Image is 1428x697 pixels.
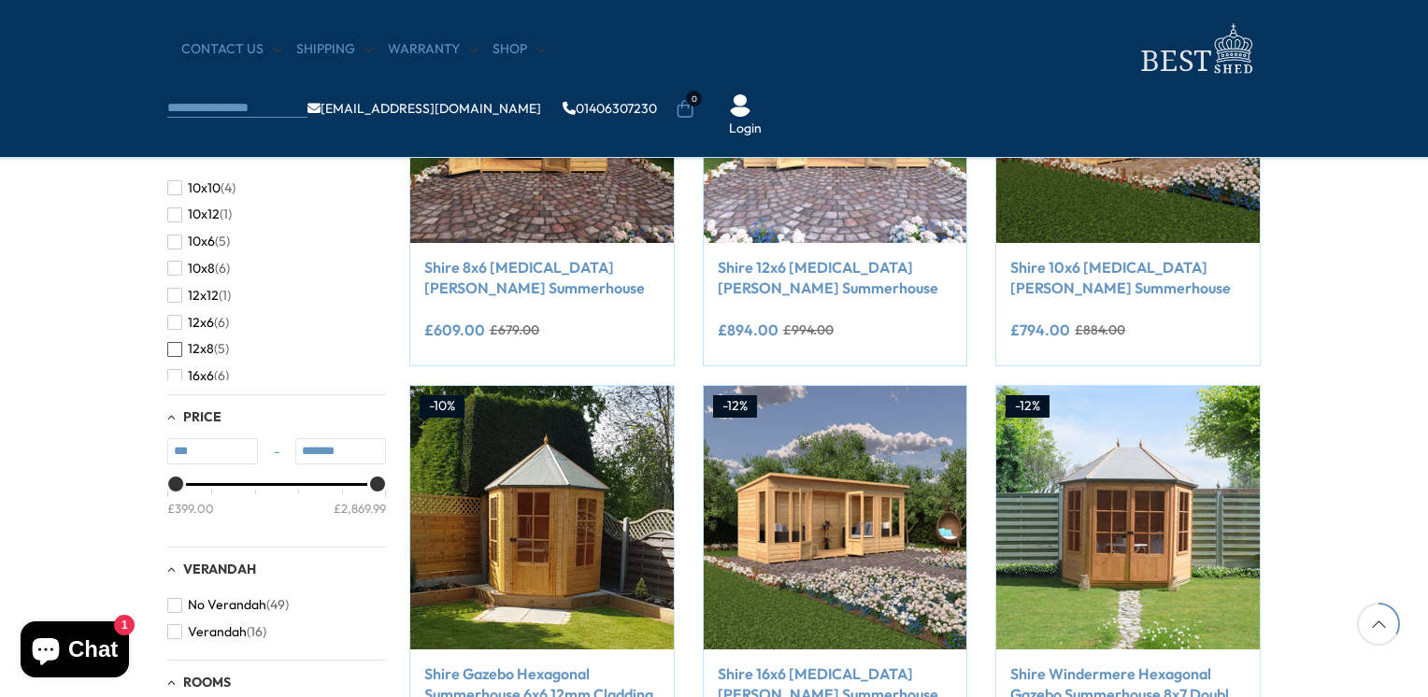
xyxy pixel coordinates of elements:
a: Warranty [388,40,478,59]
a: Shire 12x6 [MEDICAL_DATA][PERSON_NAME] Summerhouse [718,257,953,299]
a: 0 [676,100,694,119]
img: logo [1130,19,1261,79]
span: No Verandah [188,597,266,613]
img: Shire Gazebo Hexagonal Summerhouse 6x6 12mm Cladding - Best Shed [410,386,674,649]
div: £2,869.99 [334,500,386,517]
input: Min value [167,438,258,464]
span: (1) [220,206,232,222]
div: £399.00 [167,500,214,517]
span: Price [183,408,221,425]
button: 16x6 [167,363,229,390]
a: Shipping [296,40,374,59]
button: 10x6 [167,228,230,255]
inbox-online-store-chat: Shopify online store chat [15,621,135,682]
span: 12x12 [188,288,219,304]
del: £994.00 [783,323,834,336]
span: Rooms [183,674,231,690]
del: £679.00 [490,323,539,336]
span: (6) [214,368,229,384]
span: 10x10 [188,180,221,196]
del: £884.00 [1075,323,1125,336]
a: Shop [493,40,546,59]
ins: £794.00 [1010,322,1070,337]
ins: £894.00 [718,322,778,337]
span: (5) [214,341,229,357]
a: CONTACT US [181,40,282,59]
span: 12x8 [188,341,214,357]
span: (6) [215,261,230,277]
span: Verandah [188,624,247,640]
button: 10x8 [167,255,230,282]
span: 10x8 [188,261,215,277]
span: 0 [686,91,702,107]
span: (6) [214,315,229,331]
a: Login [729,120,762,138]
div: -12% [713,395,757,418]
button: 12x12 [167,282,231,309]
span: (16) [247,624,266,640]
button: No Verandah [167,591,289,619]
button: Verandah [167,619,266,646]
button: 10x10 [167,175,236,202]
div: -10% [420,395,464,418]
input: Max value [295,438,386,464]
span: Verandah [183,561,256,577]
img: User Icon [729,94,751,117]
span: 16x6 [188,368,214,384]
div: Price [167,483,386,533]
span: - [258,443,295,462]
a: Shire 8x6 [MEDICAL_DATA][PERSON_NAME] Summerhouse [424,257,660,299]
span: (49) [266,597,289,613]
span: 12x6 [188,315,214,331]
span: 10x12 [188,206,220,222]
button: 12x6 [167,309,229,336]
span: (1) [219,288,231,304]
button: 12x8 [167,335,229,363]
div: -12% [1006,395,1050,418]
a: [EMAIL_ADDRESS][DOMAIN_NAME] [307,102,541,115]
ins: £609.00 [424,322,485,337]
span: 10x6 [188,234,215,249]
span: (4) [221,180,236,196]
button: 10x12 [167,201,232,228]
a: Shire 10x6 [MEDICAL_DATA][PERSON_NAME] Summerhouse [1010,257,1246,299]
a: 01406307230 [563,102,657,115]
span: (5) [215,234,230,249]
